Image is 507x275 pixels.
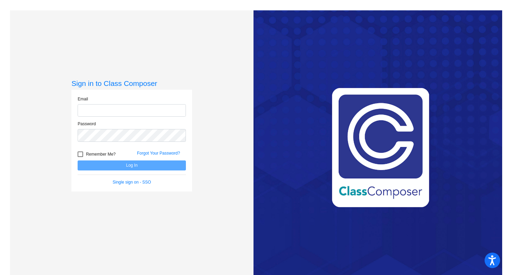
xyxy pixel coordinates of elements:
a: Forgot Your Password? [137,151,180,156]
button: Log In [78,160,186,170]
h3: Sign in to Class Composer [71,79,192,88]
label: Password [78,121,96,127]
a: Single sign on - SSO [113,180,151,185]
span: Remember Me? [86,150,116,158]
label: Email [78,96,88,102]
